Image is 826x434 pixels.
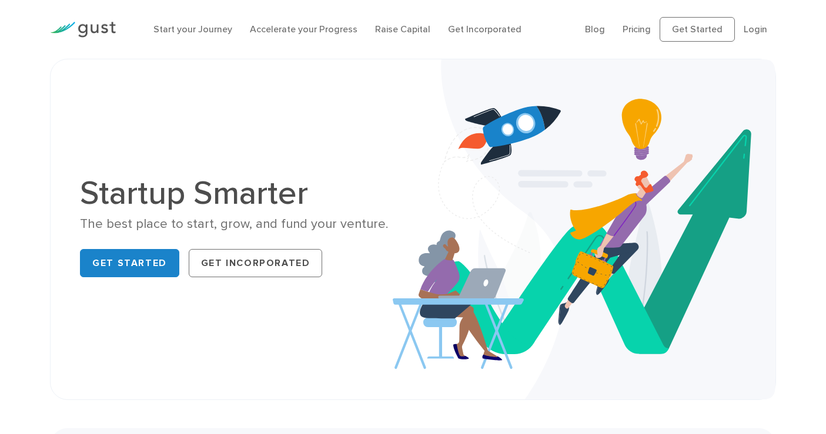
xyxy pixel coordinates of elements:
img: Gust Logo [50,22,116,38]
a: Get Started [80,249,179,277]
a: Pricing [623,23,651,35]
h1: Startup Smarter [80,177,404,210]
div: The best place to start, grow, and fund your venture. [80,216,404,233]
a: Login [744,23,767,35]
a: Accelerate your Progress [250,23,357,35]
a: Start your Journey [153,23,232,35]
a: Get Incorporated [189,249,323,277]
a: Get Incorporated [448,23,521,35]
img: Startup Smarter Hero [393,59,775,399]
a: Get Started [660,17,735,42]
a: Raise Capital [375,23,430,35]
a: Blog [585,23,605,35]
